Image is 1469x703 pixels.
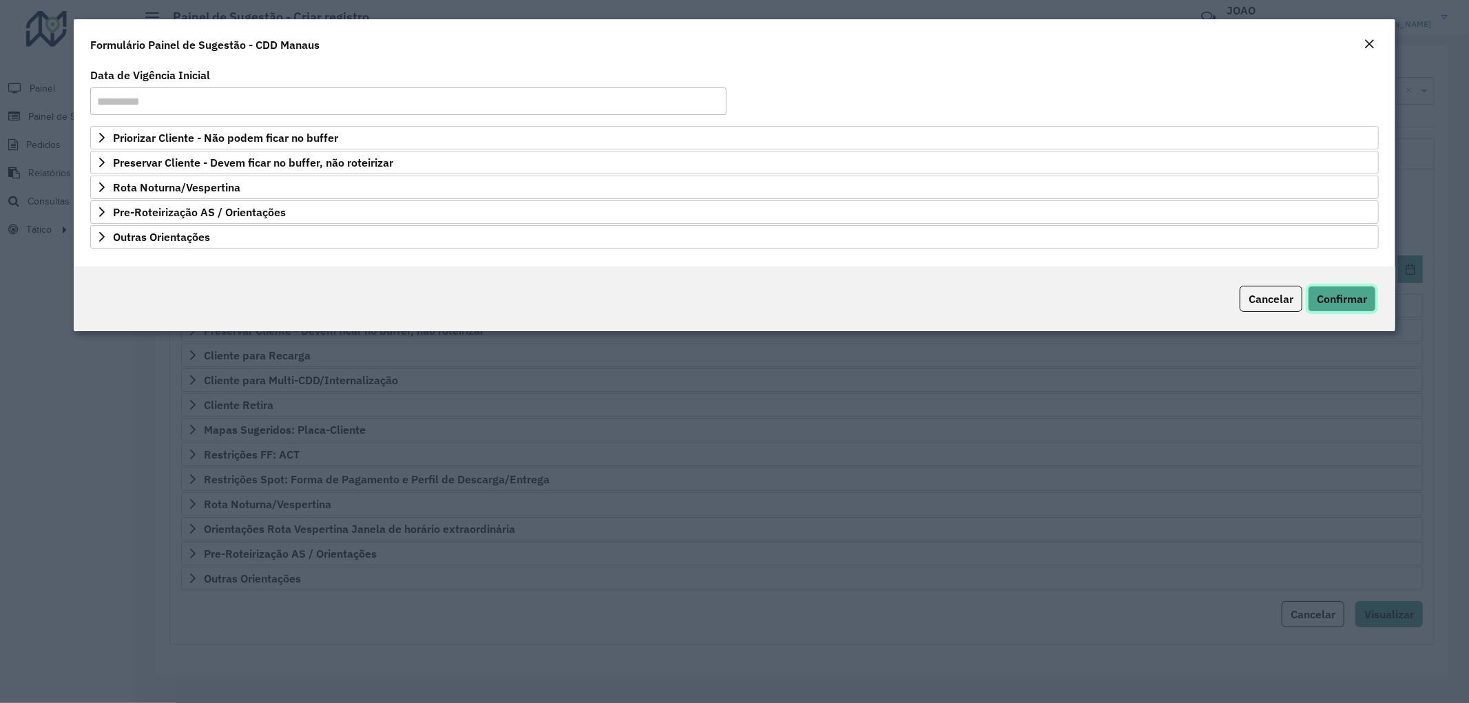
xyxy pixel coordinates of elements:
[113,182,240,193] span: Rota Noturna/Vespertina
[1359,36,1379,54] button: Close
[90,225,1379,249] a: Outras Orientações
[90,126,1379,149] a: Priorizar Cliente - Não podem ficar no buffer
[1308,286,1376,312] button: Confirmar
[90,200,1379,224] a: Pre-Roteirização AS / Orientações
[1317,292,1367,306] span: Confirmar
[1249,292,1293,306] span: Cancelar
[90,176,1379,199] a: Rota Noturna/Vespertina
[90,36,320,53] h4: Formulário Painel de Sugestão - CDD Manaus
[113,231,210,242] span: Outras Orientações
[113,132,338,143] span: Priorizar Cliente - Não podem ficar no buffer
[113,157,393,168] span: Preservar Cliente - Devem ficar no buffer, não roteirizar
[90,67,210,83] label: Data de Vigência Inicial
[1364,39,1375,50] em: Fechar
[90,151,1379,174] a: Preservar Cliente - Devem ficar no buffer, não roteirizar
[1240,286,1302,312] button: Cancelar
[113,207,286,218] span: Pre-Roteirização AS / Orientações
